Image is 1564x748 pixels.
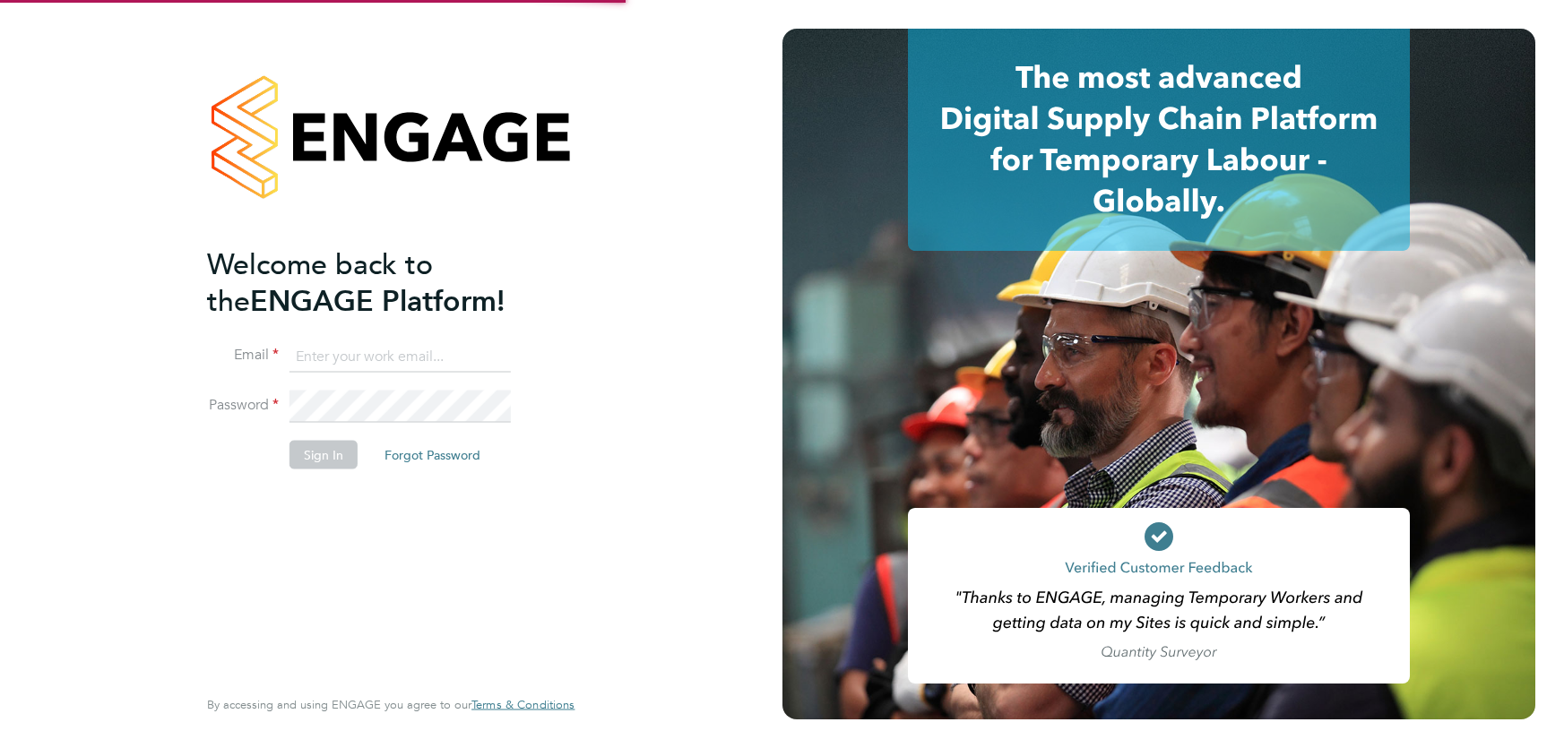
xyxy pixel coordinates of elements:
[207,246,433,318] span: Welcome back to the
[289,340,511,373] input: Enter your work email...
[471,697,575,712] span: Terms & Conditions
[471,698,575,712] a: Terms & Conditions
[289,441,358,469] button: Sign In
[370,441,495,469] button: Forgot Password
[207,245,557,319] h2: ENGAGE Platform!
[207,396,279,415] label: Password
[207,346,279,365] label: Email
[207,697,575,712] span: By accessing and using ENGAGE you agree to our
